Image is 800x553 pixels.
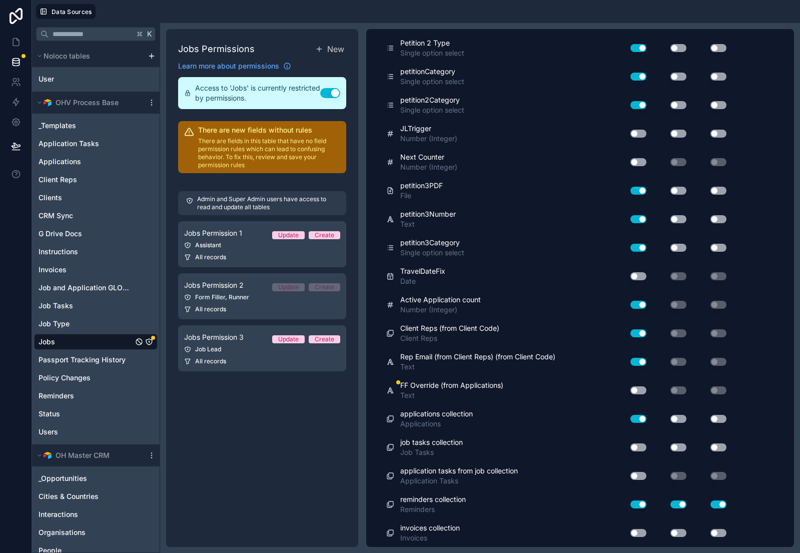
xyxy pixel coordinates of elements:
div: Assistant [184,241,340,249]
span: File [400,191,443,201]
span: Text [400,219,456,229]
span: applications collection [400,409,473,419]
span: Number (Integer) [400,162,457,172]
span: All records [195,253,226,261]
a: Learn more about permissions [178,61,291,71]
h1: Jobs Permissions [178,42,255,56]
span: Date [400,276,445,286]
span: Client Reps (from Client Code) [400,323,499,333]
span: Jobs Permission 2 [184,280,244,290]
span: New [327,43,344,55]
span: Rep Email (from Client Reps) (from Client Code) [400,352,555,362]
a: Jobs Permission 3UpdateCreateJob LeadAll records [178,325,346,371]
span: Number (Integer) [400,305,481,315]
a: Jobs Permission 2UpdateCreateForm Filler, RunnerAll records [178,273,346,319]
div: Create [315,283,334,291]
span: Applications [400,419,473,429]
span: All records [195,357,226,365]
span: petition3Category [400,238,464,248]
span: Single option select [400,248,464,258]
span: Job Tasks [400,447,463,457]
span: Client Reps [400,333,499,343]
span: Reminders [400,504,466,514]
span: Application Tasks [400,476,518,486]
span: Petition 2 Type [400,38,464,48]
span: Single option select [400,48,464,58]
span: reminders collection [400,494,466,504]
span: K [146,31,153,38]
div: Create [315,231,334,239]
span: Number (Integer) [400,134,457,144]
span: petition3PDF [400,181,443,191]
p: Admin and Super Admin users have access to read and update all tables [197,195,338,211]
span: Invoices [400,533,460,543]
span: application tasks from job collection [400,466,518,476]
span: Text [400,390,503,400]
button: New [313,41,346,57]
span: Jobs Permission 3 [184,332,244,342]
div: Update [278,283,299,291]
span: petitionCategory [400,67,464,77]
span: Text [400,362,555,372]
h2: There are new fields without rules [198,125,340,135]
span: petition2Category [400,95,464,105]
span: TravelDateFix [400,266,445,276]
div: Job Lead [184,345,340,353]
p: There are fields in this table that have no field permission rules which can lead to confusing be... [198,137,340,169]
span: JLTrigger [400,124,457,134]
span: job tasks collection [400,437,463,447]
span: Data Sources [52,8,92,16]
span: Next Counter [400,152,457,162]
div: Update [278,335,299,343]
span: All records [195,305,226,313]
span: petition3Number [400,209,456,219]
span: Learn more about permissions [178,61,279,71]
span: FF Override (from Applications) [400,380,503,390]
div: Update [278,231,299,239]
a: Jobs Permission 1UpdateCreateAssistantAll records [178,221,346,267]
span: Access to 'Jobs' is currently restricted by permissions. [195,83,320,103]
span: Single option select [400,105,464,115]
div: Create [315,335,334,343]
div: Form Filler, Runner [184,293,340,301]
button: Data Sources [36,4,96,19]
span: Active Application count [400,295,481,305]
span: Jobs Permission 1 [184,228,242,238]
span: Single option select [400,77,464,87]
span: invoices collection [400,523,460,533]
